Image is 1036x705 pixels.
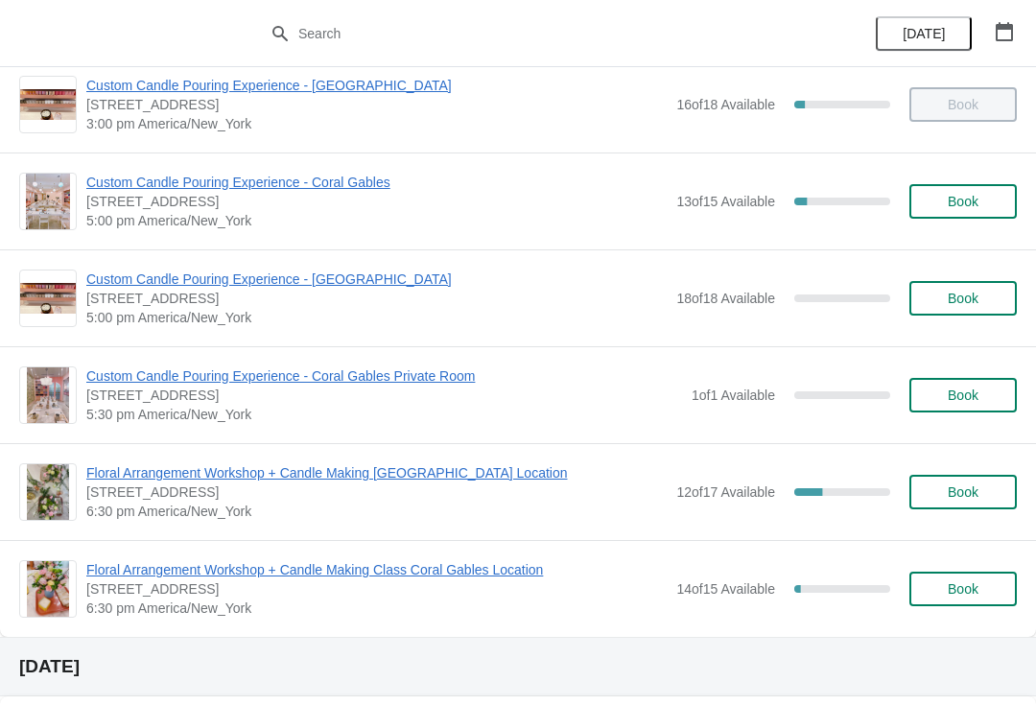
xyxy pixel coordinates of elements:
[909,281,1017,316] button: Book
[86,502,667,521] span: 6:30 pm America/New_York
[27,561,69,617] img: Floral Arrangement Workshop + Candle Making Class Coral Gables Location | 154 Giralda Avenue, Cor...
[86,76,667,95] span: Custom Candle Pouring Experience - [GEOGRAPHIC_DATA]
[948,581,978,597] span: Book
[86,308,667,327] span: 5:00 pm America/New_York
[86,95,667,114] span: [STREET_ADDRESS]
[86,482,667,502] span: [STREET_ADDRESS]
[692,388,775,403] span: 1 of 1 Available
[86,560,667,579] span: Floral Arrangement Workshop + Candle Making Class Coral Gables Location
[676,581,775,597] span: 14 of 15 Available
[86,270,667,289] span: Custom Candle Pouring Experience - [GEOGRAPHIC_DATA]
[86,192,667,211] span: [STREET_ADDRESS]
[909,184,1017,219] button: Book
[86,463,667,482] span: Floral Arrangement Workshop + Candle Making [GEOGRAPHIC_DATA] Location
[86,173,667,192] span: Custom Candle Pouring Experience - Coral Gables
[676,194,775,209] span: 13 of 15 Available
[909,475,1017,509] button: Book
[27,367,69,423] img: Custom Candle Pouring Experience - Coral Gables Private Room | 154 Giralda Avenue, Coral Gables, ...
[86,211,667,230] span: 5:00 pm America/New_York
[876,16,972,51] button: [DATE]
[948,291,978,306] span: Book
[948,484,978,500] span: Book
[86,366,682,386] span: Custom Candle Pouring Experience - Coral Gables Private Room
[86,386,682,405] span: [STREET_ADDRESS]
[27,464,69,520] img: Floral Arrangement Workshop + Candle Making Fort Lauderdale Location | 914 East Las Olas Boulevar...
[909,378,1017,412] button: Book
[676,291,775,306] span: 18 of 18 Available
[20,89,76,121] img: Custom Candle Pouring Experience - Fort Lauderdale | 914 East Las Olas Boulevard, Fort Lauderdale...
[297,16,777,51] input: Search
[86,599,667,618] span: 6:30 pm America/New_York
[26,174,71,229] img: Custom Candle Pouring Experience - Coral Gables | 154 Giralda Avenue, Coral Gables, FL, USA | 5:0...
[86,579,667,599] span: [STREET_ADDRESS]
[20,283,76,315] img: Custom Candle Pouring Experience - Fort Lauderdale | 914 East Las Olas Boulevard, Fort Lauderdale...
[676,484,775,500] span: 12 of 17 Available
[86,114,667,133] span: 3:00 pm America/New_York
[948,388,978,403] span: Book
[19,657,1017,676] h2: [DATE]
[676,97,775,112] span: 16 of 18 Available
[86,289,667,308] span: [STREET_ADDRESS]
[903,26,945,41] span: [DATE]
[909,572,1017,606] button: Book
[948,194,978,209] span: Book
[86,405,682,424] span: 5:30 pm America/New_York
